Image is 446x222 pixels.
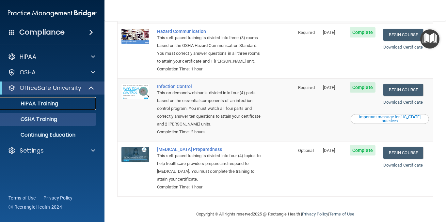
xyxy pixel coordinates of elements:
[8,147,95,155] a: Settings
[383,45,423,50] a: Download Certificate
[20,84,81,92] p: OfficeSafe University
[352,115,428,123] div: Important message for [US_STATE] practices
[157,34,262,65] div: This self-paced training is divided into three (3) rooms based on the OSHA Hazard Communication S...
[8,53,95,61] a: HIPAA
[157,29,262,34] a: Hazard Communication
[350,145,375,155] span: Complete
[383,29,423,41] a: Begin Course
[8,84,95,92] a: OfficeSafe University
[383,100,423,105] a: Download Certificate
[298,85,315,90] span: Required
[157,147,262,152] a: [MEDICAL_DATA] Preparedness
[157,65,262,73] div: Completion Time: 1 hour
[8,204,62,210] span: Ⓒ Rectangle Health 2024
[8,68,95,76] a: OSHA
[323,85,335,90] span: [DATE]
[383,163,423,168] a: Download Certificate
[19,28,65,37] h4: Compliance
[4,100,58,107] p: HIPAA Training
[43,195,73,201] a: Privacy Policy
[157,152,262,183] div: This self-paced training is divided into four (4) topics to help healthcare providers prepare and...
[8,7,97,20] img: PMB logo
[8,195,36,201] a: Terms of Use
[350,82,375,93] span: Complete
[157,84,262,89] a: Infection Control
[157,128,262,136] div: Completion Time: 2 hours
[323,148,335,153] span: [DATE]
[157,183,262,191] div: Completion Time: 1 hour
[413,177,438,202] iframe: Drift Widget Chat Controller
[351,114,429,124] button: Read this if you are a dental practitioner in the state of CA
[383,84,423,96] a: Begin Course
[20,147,44,155] p: Settings
[420,29,439,49] button: Open Resource Center
[383,147,423,159] a: Begin Course
[20,53,36,61] p: HIPAA
[20,68,36,76] p: OSHA
[4,116,57,123] p: OSHA Training
[350,27,375,37] span: Complete
[4,132,93,138] p: Continuing Education
[302,212,328,216] a: Privacy Policy
[329,212,354,216] a: Terms of Use
[157,89,262,128] div: This on-demand webinar is divided into four (4) parts based on the essential components of an inf...
[323,30,335,35] span: [DATE]
[298,30,315,35] span: Required
[298,148,314,153] span: Optional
